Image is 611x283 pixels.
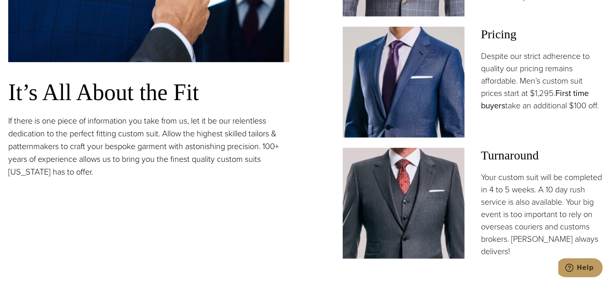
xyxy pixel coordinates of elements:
[481,50,603,112] p: Despite our strict adherence to quality our pricing remains affordable. Men’s custom suit prices ...
[481,87,589,112] a: First time buyers
[343,148,465,259] img: Client in vested charcoal bespoke suit with white shirt and red patterned tie.
[8,79,289,106] h3: It’s All About the Fit
[8,115,289,178] p: If there is one piece of information you take from us, let it be our relentless dedication to the...
[343,27,465,138] img: Client in blue solid custom made suit with white shirt and navy tie. Fabric by Scabal.
[481,148,603,163] h3: Turnaround
[481,171,603,257] p: Your custom suit will be completed in 4 to 5 weeks. A 10 day rush service is also available. Your...
[481,27,603,42] h3: Pricing
[558,258,603,279] iframe: Opens a widget where you can chat to one of our agents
